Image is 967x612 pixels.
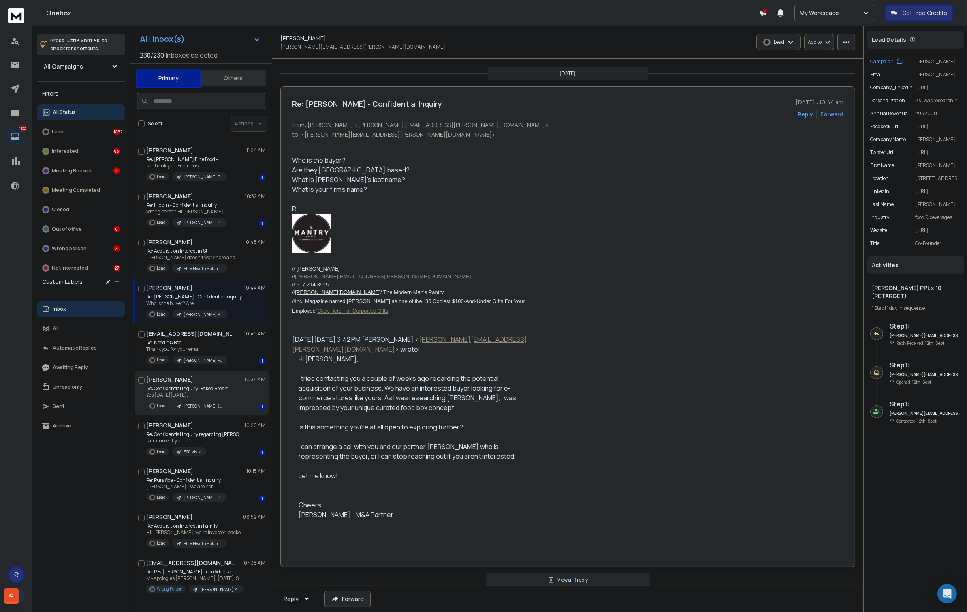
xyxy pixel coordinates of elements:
[157,174,166,180] p: Lead
[292,165,529,175] div: Are they [GEOGRAPHIC_DATA] based?
[37,124,125,140] button: Lead1467
[7,129,23,145] a: 1592
[42,278,83,286] h3: Custom Labels
[292,214,331,253] img: AIorK4yex4yvSdA57xOfXCD7iXmco9bouYCjZ6sTUQApoLNm1b_MzMQ75FC6hmR09R2H5dR48RVLeIb-cob0
[146,392,228,398] p: Yes [DATE][DATE],
[37,340,125,356] button: Automatic Replies
[560,70,576,77] p: [DATE]
[299,442,529,461] div: I can arrange a call with you and our partner [PERSON_NAME] who is representing the buyer, or I c...
[915,214,961,221] p: food & beverages
[243,514,265,520] p: 08:59 AM
[146,559,235,567] h1: [EMAIL_ADDRESS][DOMAIN_NAME]
[184,495,222,501] p: [PERSON_NAME] PPL x 10 (RETARGET)
[317,308,388,314] a: Click Here For Corporate Gifts
[157,449,166,455] p: Lead
[184,449,201,455] p: 520 Vista
[157,586,182,592] p: Wrong Person
[870,175,889,182] p: location
[146,483,227,490] p: [PERSON_NAME] - We are not
[246,147,265,154] p: 11:24 AM
[146,467,193,475] h1: [PERSON_NAME]
[37,163,125,179] button: Meeting Booked4
[184,357,222,363] p: [PERSON_NAME] PPL x 10 (RETARGET)
[146,523,243,529] p: Re: Acquisition Interest in Family
[299,471,529,481] div: Let me know!
[157,540,166,546] p: Lead
[53,109,76,116] p: All Status
[915,136,961,143] p: [PERSON_NAME]
[53,364,88,371] p: Awaiting Reply
[146,202,227,208] p: Re: Hiddin - Confidential Inquiry
[184,266,222,272] p: Elite Health Holdings - Home Care
[867,256,964,274] div: Activities
[292,204,529,214] div: R
[299,500,529,510] div: Cheers,
[292,175,529,185] div: What is [PERSON_NAME]'s last name?
[870,136,906,143] p: Company Name
[113,129,120,135] div: 1467
[146,254,235,261] p: [PERSON_NAME] doesn’t work here and
[259,449,265,456] div: 1
[292,298,295,304] span: //
[280,34,326,42] h1: [PERSON_NAME]
[146,156,227,163] p: Re: [PERSON_NAME] Fine Food -
[915,149,961,156] p: [URL][DOMAIN_NAME][PERSON_NAME]
[915,162,961,169] p: [PERSON_NAME]
[915,97,961,104] p: As I was researching [PERSON_NAME], I was impressed by your unique curated food box concept.
[184,541,222,547] p: Elite Health Holdings - Home Care
[890,371,961,378] h6: [PERSON_NAME][EMAIL_ADDRESS][PERSON_NAME][DOMAIN_NAME]
[37,143,125,159] button: Interested83
[37,182,125,198] button: Meeting Completed
[915,123,961,130] p: [URL][DOMAIN_NAME]
[157,311,166,317] p: Lead
[157,219,166,225] p: Lead
[157,403,166,409] p: Lead
[166,50,218,60] h3: Inboxes selected
[915,71,961,78] p: [PERSON_NAME][EMAIL_ADDRESS][PERSON_NAME][DOMAIN_NAME]
[292,335,529,354] div: [DATE][DATE] 3:42 PM [PERSON_NAME] < > wrote:
[915,58,961,65] p: [PERSON_NAME] PPL x 10 (RETARGET)
[146,529,243,536] p: Hi, [PERSON_NAME], we're investor-backed already.
[146,208,227,215] p: wrong person Hi [PERSON_NAME], I
[37,221,125,237] button: Out of office8
[380,289,444,295] span: / The Modern Man's Pantry
[37,320,125,337] button: All
[53,423,71,429] p: Archive
[146,192,193,200] h1: [PERSON_NAME]
[52,265,88,271] p: Not Interested
[37,418,125,434] button: Archive
[870,240,879,247] p: title
[37,202,125,218] button: Closed
[292,281,329,288] font: // 917.214.3915
[146,385,228,392] p: Re: Confidential Inquiry: Baked Bros™
[796,98,843,106] p: [DATE] : 10:44 am
[890,360,961,370] h6: Step 1 :
[113,167,120,174] div: 4
[870,58,894,65] p: Campaign
[259,404,265,410] div: 1
[184,403,222,409] p: [PERSON_NAME] (FREE - 3 leads) - [US_STATE]
[259,220,265,227] div: 1
[259,358,265,364] div: 1
[808,39,822,45] p: Add to
[157,357,166,363] p: Lead
[53,384,82,390] p: Unread only
[140,35,185,43] h1: All Inbox(s)
[872,305,959,311] div: |
[113,265,120,271] div: 27
[37,88,125,99] h3: Filters
[66,36,100,45] span: Ctrl + Shift + k
[937,584,957,603] div: Open Intercom Messenger
[870,149,893,156] p: Twitter Url
[146,238,192,246] h1: [PERSON_NAME]
[902,9,947,17] p: Get Free Credits
[885,5,953,21] button: Get Free Credits
[52,167,92,174] p: Meeting Booked
[915,201,961,208] p: [PERSON_NAME]
[870,84,913,91] p: company_linkedin
[146,294,242,300] p: Re: [PERSON_NAME] - Confidential Inquiry
[146,513,192,521] h1: [PERSON_NAME]
[37,58,125,75] button: All Campaigns
[870,123,898,130] p: Facebook Url
[184,174,222,180] p: [PERSON_NAME] PPL x 10 (RETARGET)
